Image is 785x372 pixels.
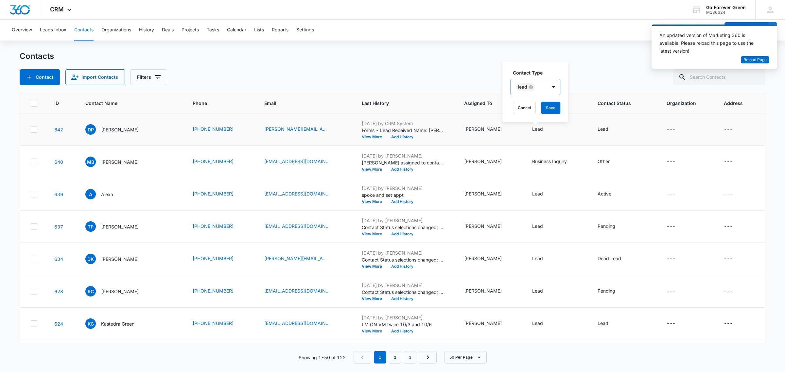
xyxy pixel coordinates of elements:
div: Organization - - Select to Edit Field [667,158,687,166]
button: View More [362,297,387,301]
div: Contact Status - Lead - Select to Edit Field [598,126,620,133]
div: --- [667,320,675,328]
a: Page 3 [404,351,416,364]
div: --- [667,126,675,133]
div: Dead Lead [598,255,621,262]
button: Import Contacts [65,69,125,85]
div: --- [724,190,733,198]
a: [PHONE_NUMBER] [193,223,234,229]
button: Add History [387,329,418,333]
div: Contact Status - Lead - Select to Edit Field [598,320,620,328]
div: Contact Status - Active - Select to Edit Field [598,190,623,198]
button: View More [362,264,387,268]
a: Navigate to contact details page for Alexa [54,192,63,197]
div: Contact Name - Donald Kohs - Select to Edit Field [85,254,150,264]
button: 50 Per Page [445,351,487,364]
div: [PERSON_NAME] [464,158,502,165]
div: Address - - Select to Edit Field [724,287,744,295]
div: An updated version of Marketing 360 is available. Please reload this page to use the latest version! [659,31,761,55]
button: View More [362,232,387,236]
span: Assigned To [464,100,507,107]
div: Email - Alexaraebody@gmail.com - Select to Edit Field [264,190,341,198]
button: Tasks [207,20,219,41]
span: KG [85,318,96,329]
a: [PHONE_NUMBER] [193,287,234,294]
p: Contact Status selections changed; Lead was removed and Pending was added. [362,289,444,296]
nav: Pagination [354,351,437,364]
div: Other [598,158,610,165]
a: [EMAIL_ADDRESS][DOMAIN_NAME] [264,320,330,327]
div: Assigned To - Yvette Perez - Select to Edit Field [464,255,514,263]
p: [PERSON_NAME] [101,288,139,295]
button: Leads Inbox [40,20,66,41]
button: Settings [296,20,314,41]
div: Contact Name - Mickey Buckner - Select to Edit Field [85,157,150,167]
button: View More [362,200,387,204]
div: Organization - - Select to Edit Field [667,126,687,133]
div: Lead [532,320,543,327]
button: Add History [387,167,418,171]
p: [PERSON_NAME] assigned to contact. [362,159,444,166]
button: Save [541,102,560,114]
button: Overview [12,20,32,41]
a: Navigate to contact details page for Mickey Buckner [54,159,63,165]
span: Organization [667,100,699,107]
p: [DATE] by [PERSON_NAME] [362,282,444,289]
div: [PERSON_NAME] [464,287,502,294]
div: Contact Type - Lead - Select to Edit Field [532,320,555,328]
div: --- [724,126,733,133]
button: Reports [272,20,288,41]
button: Filters [130,69,167,85]
a: [PHONE_NUMBER] [193,255,234,262]
div: Address - - Select to Edit Field [724,223,744,230]
p: Forms - Lead Received Name: [PERSON_NAME] Email: [PERSON_NAME][EMAIL_ADDRESS][DOMAIN_NAME] Phone:... [362,127,444,134]
a: [PHONE_NUMBER] [193,158,234,165]
div: Email - kastedra@yahoo.com - Select to Edit Field [264,320,341,328]
span: Last History [362,100,439,107]
div: --- [667,158,675,166]
div: Contact Name - Robert Crane - Select to Edit Field [85,286,150,296]
p: spoke and set appt [362,192,444,198]
a: [PERSON_NAME][EMAIL_ADDRESS][DOMAIN_NAME] [264,126,330,132]
div: --- [724,158,733,166]
p: Contact Status selections changed; Lead was removed and Pending was added. [362,224,444,231]
div: Contact Type - Lead - Select to Edit Field [532,190,555,198]
div: Contact Name - Danielle Pearson - Select to Edit Field [85,124,150,135]
div: Phone - (937) 328-5194 - Select to Edit Field [193,255,245,263]
div: Email - pearson@mydelraybeach.com - Select to Edit Field [264,126,341,133]
a: Navigate to contact details page for Robert Crane [54,289,63,294]
div: Address - - Select to Edit Field [724,158,744,166]
div: Assigned To - Blas Serpa - Select to Edit Field [464,126,514,133]
button: Add Contact [724,22,769,38]
div: Organization - - Select to Edit Field [667,223,687,230]
span: Email [264,100,337,107]
div: Phone - (714) 582-1859 - Select to Edit Field [193,158,245,166]
span: DP [85,124,96,135]
p: [PERSON_NAME] [101,159,139,165]
span: Address [724,100,745,107]
div: Contact Type - Lead - Select to Edit Field [532,255,555,263]
div: Organization - - Select to Edit Field [667,320,687,328]
div: Lead [532,223,543,229]
p: [DATE] by [PERSON_NAME] [362,217,444,224]
a: [PHONE_NUMBER] [193,126,234,132]
label: Contact Type [513,69,563,76]
div: Lead [598,320,608,327]
div: Remove Lead [527,85,533,89]
p: Kastedra Green [101,320,134,327]
div: Address - - Select to Edit Field [724,190,744,198]
span: RC [85,286,96,296]
button: Reload Page [741,56,769,64]
a: [EMAIL_ADDRESS][DOMAIN_NAME] [264,158,330,165]
button: History [139,20,154,41]
a: [PHONE_NUMBER] [193,190,234,197]
div: Lead [518,85,527,89]
span: MB [85,157,96,167]
div: Pending [598,287,615,294]
p: [DATE] by [PERSON_NAME] [362,185,444,192]
div: Lead [532,287,543,294]
a: [PERSON_NAME][EMAIL_ADDRESS][PERSON_NAME][DOMAIN_NAME] [264,255,330,262]
div: Phone - (941) 448-6411 - Select to Edit Field [193,190,245,198]
p: [PERSON_NAME] [101,126,139,133]
span: ID [54,100,60,107]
